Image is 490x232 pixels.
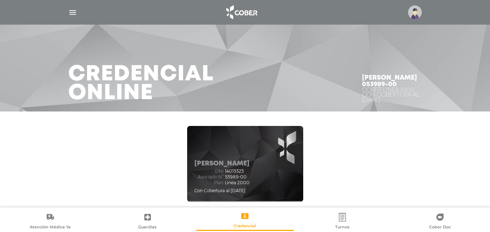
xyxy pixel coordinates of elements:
[68,8,77,17] img: Cober_menu-lines-white.svg
[429,224,451,231] span: Cober Doc
[234,223,256,230] span: Credencial
[294,212,391,231] a: Turnos
[194,180,223,185] span: Plan
[391,212,489,231] a: Cober Doc
[138,224,157,231] span: Guardias
[222,4,260,21] img: logo_cober_home-white.png
[362,75,422,88] h4: [PERSON_NAME] 053989-00
[196,211,294,230] a: Credencial
[335,224,350,231] span: Turnos
[194,160,250,168] h5: [PERSON_NAME]
[194,174,223,180] span: Asociado N°
[225,180,250,185] span: Linea 2000
[225,169,244,174] span: 14013323
[194,188,246,193] span: Con Cobertura al [DATE]
[99,212,197,231] a: Guardias
[68,65,214,103] h3: Credencial Online
[225,174,247,180] span: 53989-00
[30,224,71,231] span: Atención Médica Ya
[408,5,422,19] img: profile-placeholder.svg
[1,212,99,231] a: Atención Médica Ya
[362,88,422,103] div: Cober Linea 2000 Con Cobertura al [DATE]
[194,169,223,174] span: dni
